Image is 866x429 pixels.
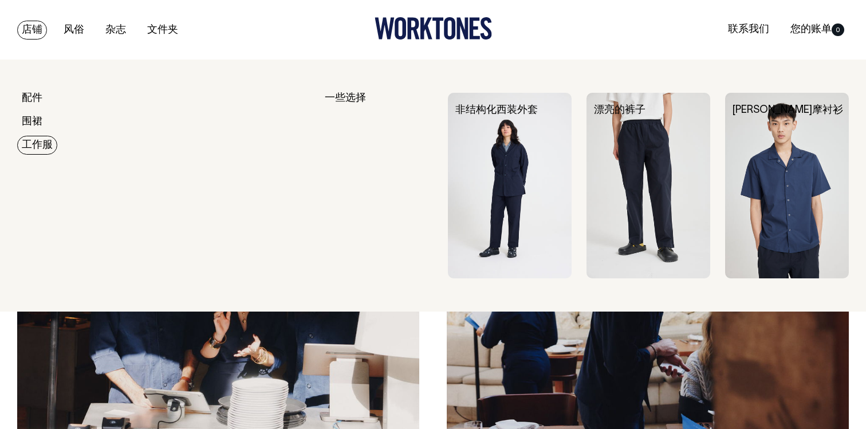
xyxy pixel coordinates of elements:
[143,21,183,40] a: 文件夹
[101,21,131,40] a: 杂志
[59,21,89,40] a: 风俗
[17,136,57,155] a: 工作服
[448,93,572,278] img: 非结构化西装外套
[790,25,832,34] font: 您的账单
[17,21,47,40] a: 店铺
[22,25,42,35] font: 店铺
[105,25,126,35] font: 杂志
[786,20,849,39] a: 您的账单0
[723,20,774,39] a: 联系我们
[725,93,849,278] img: 迪纳摩衬衫
[17,112,47,131] a: 围裙
[22,117,42,127] font: 围裙
[728,25,769,34] font: 联系我们
[147,25,178,35] font: 文件夹
[22,140,53,150] font: 工作服
[64,25,84,35] font: 风俗
[836,27,840,33] font: 0
[586,93,710,278] img: 漂亮的裤子
[733,105,843,115] a: [PERSON_NAME]摩衬衫
[22,93,42,103] font: 配件
[325,93,366,103] font: 一些选择
[455,105,538,115] a: 非结构化西装外套
[594,105,645,115] a: 漂亮的裤子
[17,89,47,108] a: 配件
